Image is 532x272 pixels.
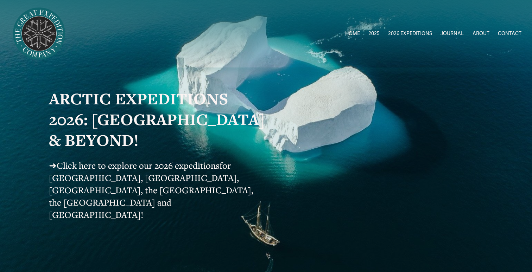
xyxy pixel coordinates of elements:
[49,88,269,151] strong: ARCTIC EXPEDITIONS 2026: [GEOGRAPHIC_DATA] & BEYOND!
[498,29,521,39] a: CONTACT
[473,29,489,39] a: ABOUT
[388,29,432,38] span: 2026 EXPEDITIONS
[57,160,220,171] a: Click here to explore our 2026 expeditions
[441,29,464,39] a: JOURNAL
[388,29,432,39] a: folder dropdown
[11,5,68,62] img: Arctic Expeditions
[49,160,57,171] span: ➜
[368,29,380,38] span: 2025
[345,29,360,39] a: HOME
[49,160,255,221] span: for [GEOGRAPHIC_DATA], [GEOGRAPHIC_DATA], [GEOGRAPHIC_DATA], the [GEOGRAPHIC_DATA], the [GEOGRAPH...
[368,29,380,39] a: folder dropdown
